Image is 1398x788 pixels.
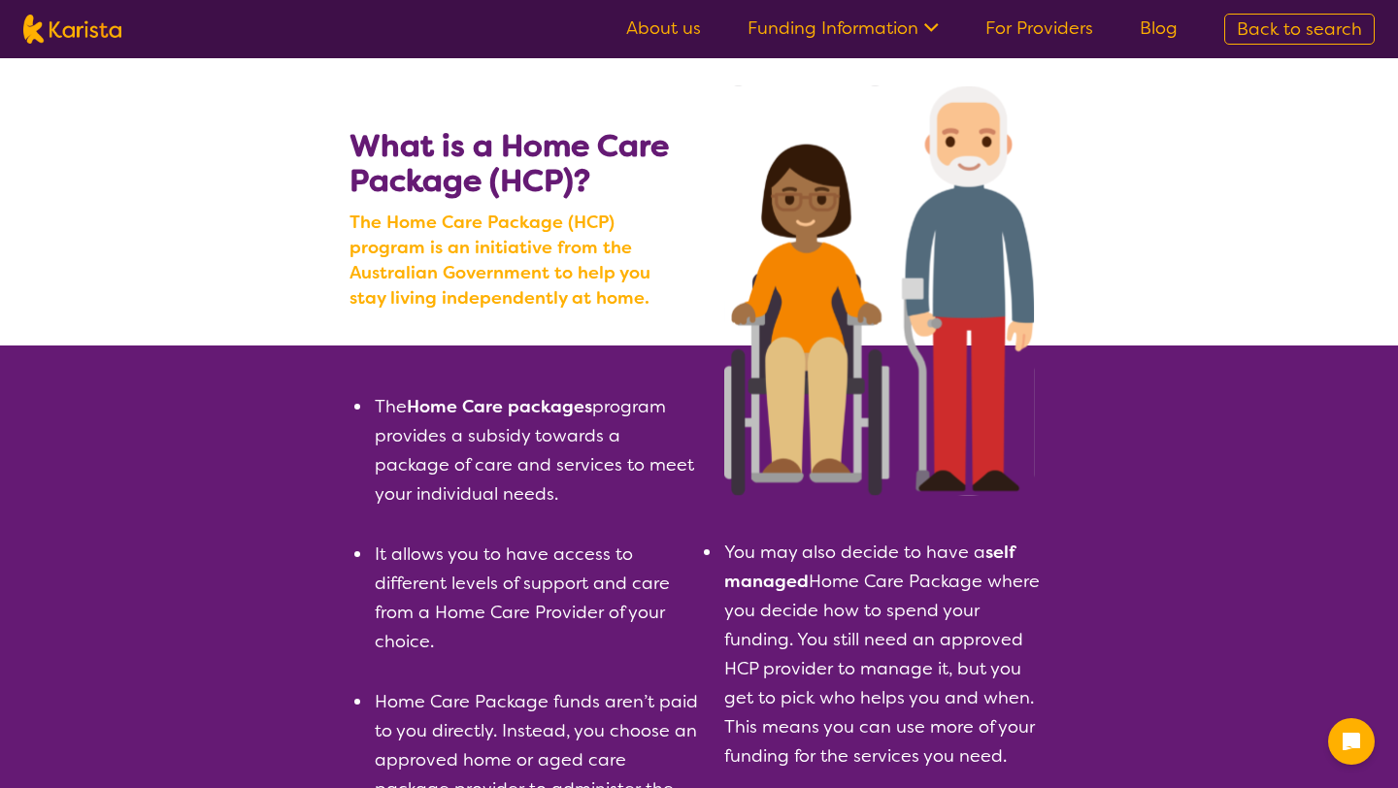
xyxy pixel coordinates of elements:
a: Back to search [1224,14,1375,45]
a: Blog [1140,16,1178,40]
b: What is a Home Care Package (HCP)? [349,125,669,201]
a: For Providers [985,16,1093,40]
a: About us [626,16,701,40]
span: Back to search [1237,17,1362,41]
b: The Home Care Package (HCP) program is an initiative from the Australian Government to help you s... [349,210,689,311]
li: The program provides a subsidy towards a package of care and services to meet your individual needs. [373,392,699,509]
a: Funding Information [748,16,939,40]
li: You may also decide to have a Home Care Package where you decide how to spend your funding. You s... [722,538,1048,771]
li: It allows you to have access to different levels of support and care from a Home Care Provider of... [373,540,699,656]
img: Karista logo [23,15,121,44]
b: Home Care packages [407,395,592,418]
img: Search NDIS services with Karista [724,85,1035,496]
